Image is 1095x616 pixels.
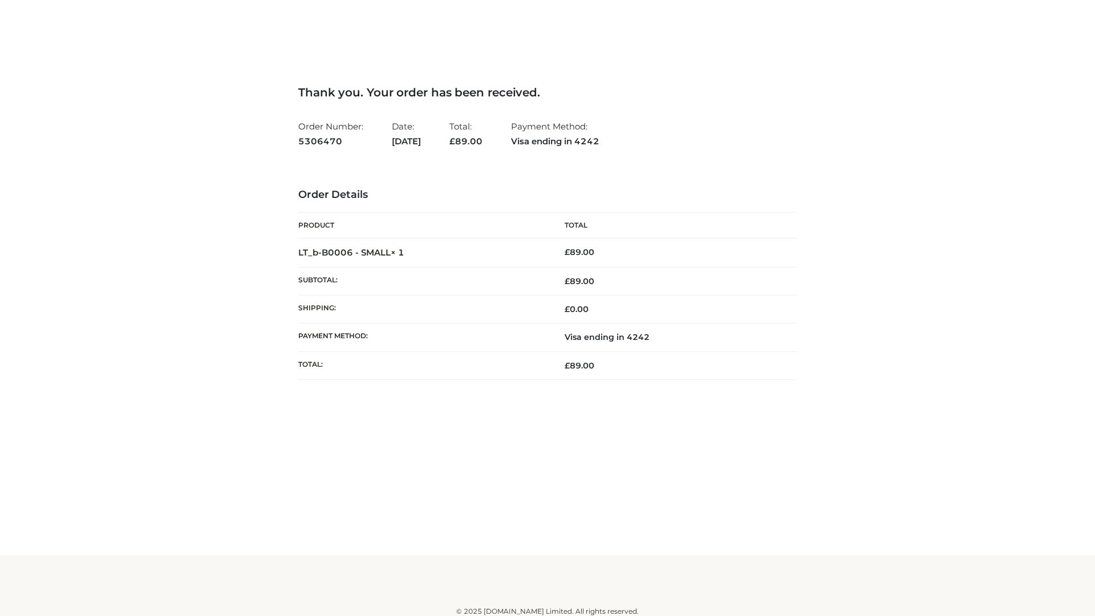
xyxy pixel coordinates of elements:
strong: 5306470 [298,134,363,149]
li: Order Number: [298,116,363,151]
strong: [DATE] [392,134,421,149]
th: Total: [298,351,547,379]
strong: Visa ending in 4242 [511,134,599,149]
span: £ [565,247,570,257]
strong: LT_b-B0006 - SMALL [298,247,404,258]
th: Product [298,213,547,238]
bdi: 89.00 [565,247,594,257]
span: 89.00 [449,136,482,147]
bdi: 0.00 [565,304,589,314]
span: 89.00 [565,276,594,286]
li: Total: [449,116,482,151]
strong: × 1 [391,247,404,258]
td: Visa ending in 4242 [547,323,797,351]
span: £ [565,276,570,286]
th: Payment method: [298,323,547,351]
h3: Thank you. Your order has been received. [298,86,797,99]
h3: Order Details [298,189,797,201]
span: £ [449,136,455,147]
span: £ [565,304,570,314]
th: Shipping: [298,295,547,323]
th: Total [547,213,797,238]
span: 89.00 [565,360,594,371]
li: Payment Method: [511,116,599,151]
th: Subtotal: [298,267,547,295]
span: £ [565,360,570,371]
li: Date: [392,116,421,151]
